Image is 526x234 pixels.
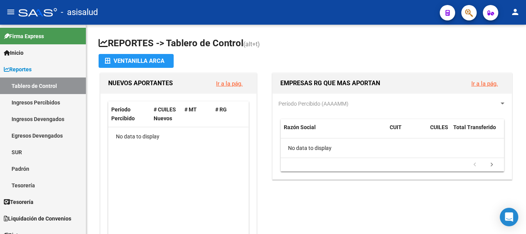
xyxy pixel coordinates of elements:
div: Open Intercom Messenger [500,208,518,226]
mat-icon: person [511,7,520,17]
a: Ir a la pág. [216,80,243,87]
span: Período Percibido (AAAAMM) [278,101,348,107]
span: - asisalud [61,4,98,21]
div: No data to display [108,127,248,146]
datatable-header-cell: Total Transferido [450,119,504,145]
mat-icon: menu [6,7,15,17]
span: NUEVOS APORTANTES [108,79,173,87]
h1: REPORTES -> Tablero de Control [99,37,514,51]
span: Tesorería [4,198,34,206]
datatable-header-cell: # MT [181,101,212,127]
button: Ventanilla ARCA [99,54,174,68]
span: # RG [215,106,227,113]
a: go to next page [484,161,499,169]
span: Inicio [4,49,23,57]
a: Ir a la pág. [471,80,498,87]
span: CUILES [430,124,448,130]
span: Firma Express [4,32,44,40]
datatable-header-cell: Razón Social [281,119,387,145]
span: Razón Social [284,124,316,130]
datatable-header-cell: # CUILES Nuevos [151,101,181,127]
div: Ventanilla ARCA [105,54,168,68]
button: Ir a la pág. [210,76,249,91]
span: # MT [184,106,197,113]
a: go to previous page [467,161,482,169]
span: CUIT [390,124,402,130]
button: Ir a la pág. [465,76,504,91]
span: Liquidación de Convenios [4,214,71,223]
datatable-header-cell: Período Percibido [108,101,151,127]
span: Reportes [4,65,32,74]
span: Total Transferido [453,124,496,130]
datatable-header-cell: CUIT [387,119,427,145]
span: (alt+t) [243,40,260,48]
span: # CUILES Nuevos [154,106,176,121]
datatable-header-cell: # RG [212,101,243,127]
span: Período Percibido [111,106,135,121]
span: EMPRESAS RG QUE MAS APORTAN [280,79,380,87]
div: No data to display [281,138,504,158]
datatable-header-cell: CUILES [427,119,450,145]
